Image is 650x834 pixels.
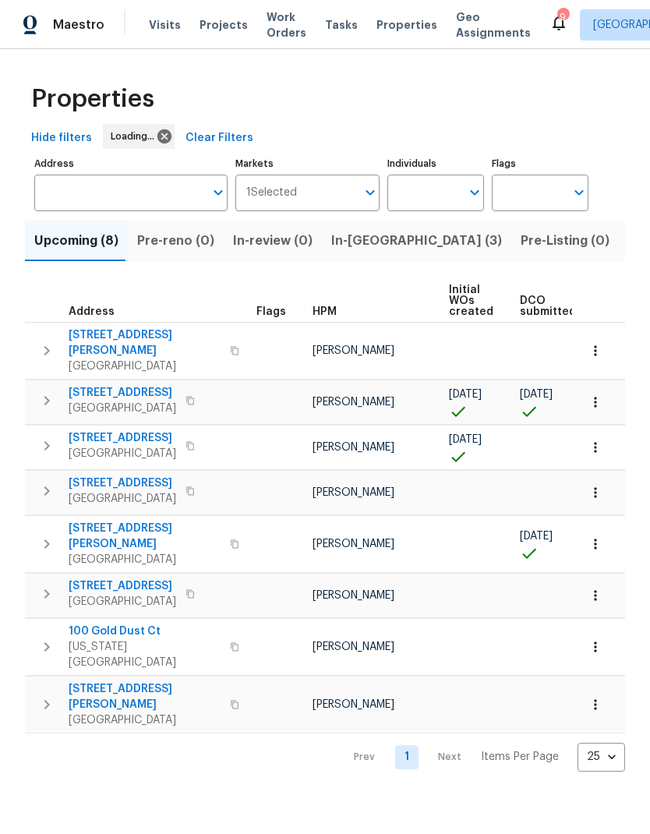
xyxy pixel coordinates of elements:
[111,129,161,144] span: Loading...
[339,743,625,772] nav: Pagination Navigation
[578,737,625,777] div: 25
[520,295,576,317] span: DCO submitted
[207,182,229,203] button: Open
[376,17,437,33] span: Properties
[69,521,221,552] span: [STREET_ADDRESS][PERSON_NAME]
[69,594,176,610] span: [GEOGRAPHIC_DATA]
[313,641,394,652] span: [PERSON_NAME]
[69,712,221,728] span: [GEOGRAPHIC_DATA]
[53,17,104,33] span: Maestro
[69,578,176,594] span: [STREET_ADDRESS]
[520,389,553,400] span: [DATE]
[69,306,115,317] span: Address
[313,590,394,601] span: [PERSON_NAME]
[69,552,221,567] span: [GEOGRAPHIC_DATA]
[313,442,394,453] span: [PERSON_NAME]
[313,487,394,498] span: [PERSON_NAME]
[492,159,588,168] label: Flags
[568,182,590,203] button: Open
[69,491,176,507] span: [GEOGRAPHIC_DATA]
[557,9,568,25] div: 9
[521,230,609,252] span: Pre-Listing (0)
[331,230,502,252] span: In-[GEOGRAPHIC_DATA] (3)
[149,17,181,33] span: Visits
[103,124,175,149] div: Loading...
[520,531,553,542] span: [DATE]
[69,401,176,416] span: [GEOGRAPHIC_DATA]
[313,699,394,710] span: [PERSON_NAME]
[313,306,337,317] span: HPM
[481,749,559,765] p: Items Per Page
[233,230,313,252] span: In-review (0)
[449,434,482,445] span: [DATE]
[69,475,176,491] span: [STREET_ADDRESS]
[69,430,176,446] span: [STREET_ADDRESS]
[246,186,297,200] span: 1 Selected
[200,17,248,33] span: Projects
[313,345,394,356] span: [PERSON_NAME]
[449,284,493,317] span: Initial WOs created
[456,9,531,41] span: Geo Assignments
[185,129,253,148] span: Clear Filters
[313,397,394,408] span: [PERSON_NAME]
[137,230,214,252] span: Pre-reno (0)
[449,389,482,400] span: [DATE]
[69,385,176,401] span: [STREET_ADDRESS]
[267,9,306,41] span: Work Orders
[387,159,484,168] label: Individuals
[69,359,221,374] span: [GEOGRAPHIC_DATA]
[256,306,286,317] span: Flags
[395,745,419,769] a: Goto page 1
[69,681,221,712] span: [STREET_ADDRESS][PERSON_NAME]
[69,446,176,461] span: [GEOGRAPHIC_DATA]
[359,182,381,203] button: Open
[31,91,154,107] span: Properties
[34,159,228,168] label: Address
[34,230,118,252] span: Upcoming (8)
[69,624,221,639] span: 100 Gold Dust Ct
[179,124,260,153] button: Clear Filters
[464,182,486,203] button: Open
[325,19,358,30] span: Tasks
[235,159,380,168] label: Markets
[31,129,92,148] span: Hide filters
[69,639,221,670] span: [US_STATE][GEOGRAPHIC_DATA]
[25,124,98,153] button: Hide filters
[69,327,221,359] span: [STREET_ADDRESS][PERSON_NAME]
[313,539,394,550] span: [PERSON_NAME]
